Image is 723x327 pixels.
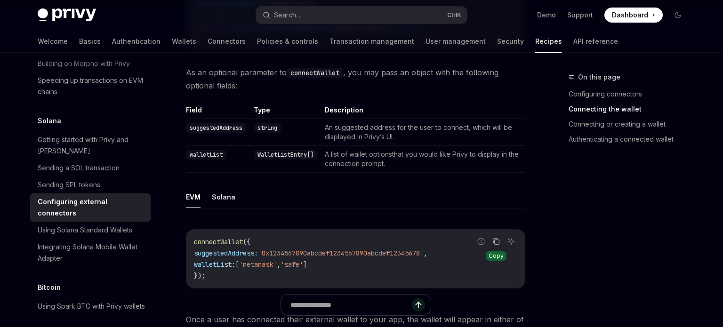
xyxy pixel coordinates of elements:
h5: Solana [38,115,61,127]
span: }); [194,271,205,280]
div: Sending a SOL transaction [38,162,120,174]
a: Using Spark BTC with Privy wallets [30,298,151,315]
th: Type [250,105,321,119]
a: Using Solana Standard Wallets [30,222,151,239]
div: Integrating Solana Mobile Wallet Adapter [38,241,145,264]
span: '0x1234567890abcdef1234567890abcdef12345678' [258,249,424,257]
span: As an optional parameter to , you may pass an object with the following optional fields: [186,66,525,92]
code: suggestedAddress [186,123,246,133]
h5: Bitcoin [38,282,61,293]
span: , [424,249,427,257]
code: walletList [186,150,226,160]
a: Policies & controls [257,30,318,53]
a: Dashboard [604,8,663,23]
a: Configuring connectors [569,87,693,102]
td: A list of wallet optionsthat you would like Privy to display in the connection prompt. [321,146,525,173]
span: ({ [243,238,250,246]
a: Connectors [208,30,246,53]
td: An suggested address for the user to connect, which will be displayed in Privy’s UI. [321,119,525,146]
a: Sending a SOL transaction [30,160,151,176]
span: , [277,260,281,269]
button: Search...CtrlK [256,7,467,24]
div: Configuring external connectors [38,196,145,219]
code: connectWallet [287,68,343,78]
div: Using Spark BTC with Privy wallets [38,301,145,312]
span: 'safe' [281,260,303,269]
a: API reference [573,30,618,53]
a: Recipes [535,30,562,53]
button: Report incorrect code [475,235,487,247]
div: Sending SPL tokens [38,179,100,191]
div: Search... [274,9,300,21]
div: Speeding up transactions on EVM chains [38,75,145,97]
span: connectWallet [194,238,243,246]
a: Configuring external connectors [30,193,151,222]
span: [ [235,260,239,269]
a: Sending SPL tokens [30,176,151,193]
a: Authentication [112,30,161,53]
span: 'metamask' [239,260,277,269]
a: Security [497,30,524,53]
a: Integrating Solana Mobile Wallet Adapter [30,239,151,267]
div: Copy [486,251,506,261]
a: Speeding up transactions on EVM chains [30,72,151,100]
code: WalletListEntry[] [254,150,317,160]
a: Support [567,10,593,20]
th: Description [321,105,525,119]
a: Demo [537,10,556,20]
a: Wallets [172,30,196,53]
div: Getting started with Privy and [PERSON_NAME] [38,134,145,157]
button: Toggle dark mode [670,8,685,23]
a: Connecting or creating a wallet [569,117,693,132]
code: string [254,123,281,133]
img: dark logo [38,8,96,22]
a: Basics [79,30,101,53]
button: Copy the contents from the code block [490,235,502,247]
a: Authenticating a connected wallet [569,132,693,147]
a: Welcome [38,30,68,53]
span: walletList: [194,260,235,269]
a: Getting started with Privy and [PERSON_NAME] [30,131,151,160]
span: ] [303,260,307,269]
button: EVM [186,186,201,208]
button: Ask AI [505,235,517,247]
span: On this page [578,72,620,83]
button: Send message [412,298,425,311]
a: Transaction management [329,30,414,53]
span: Dashboard [612,10,648,20]
span: suggestedAddress: [194,249,258,257]
div: Using Solana Standard Wallets [38,224,132,236]
th: Field [186,105,250,119]
button: Solana [212,186,235,208]
a: User management [426,30,486,53]
a: Connecting the wallet [569,102,693,117]
span: Ctrl K [447,11,461,19]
